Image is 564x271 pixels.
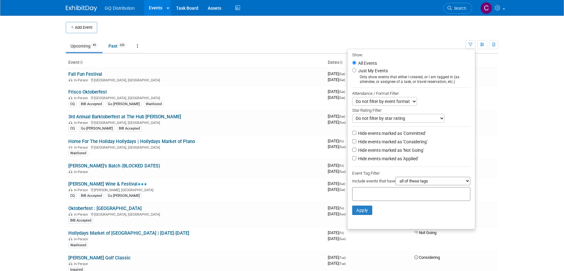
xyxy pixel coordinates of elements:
a: [PERSON_NAME] Golf Classic [68,255,131,261]
div: BIB Accepted [79,193,104,199]
div: Star Rating Filter: [352,106,470,114]
span: (Sat) [339,90,345,94]
a: 3rd Annual Barktoberfest at The Hub [PERSON_NAME] [68,114,181,120]
span: (Fri) [339,231,344,235]
span: (Fri) [339,164,344,167]
a: Hollydays Market of [GEOGRAPHIC_DATA] | [DATE]-[DATE] [68,230,189,236]
img: In-Person Event [69,121,72,124]
button: Apply [352,206,372,215]
span: In-Person [74,96,90,100]
div: BIB Accepted [79,101,104,107]
span: [DATE] [328,163,346,168]
img: In-Person Event [69,96,72,99]
label: Hide events marked as 'Committed' [357,130,426,136]
span: [DATE] [328,206,346,210]
span: - [346,114,347,119]
span: [DATE] [328,71,347,76]
div: Attendance / Format Filter: [352,90,470,97]
a: Search [443,3,472,14]
span: [DATE] [328,89,347,94]
img: In-Person Event [69,212,72,216]
span: - [346,71,347,76]
span: (Fri) [339,140,344,143]
span: 220 [118,43,126,48]
span: In-Person [74,262,90,266]
div: [GEOGRAPHIC_DATA], [GEOGRAPHIC_DATA] [68,95,323,100]
span: - [347,255,347,260]
a: Oktoberfest : [GEOGRAPHIC_DATA] [68,206,142,211]
span: - [346,89,347,94]
span: Considering [414,255,440,260]
span: (Sat) [339,115,345,118]
div: [GEOGRAPHIC_DATA], [GEOGRAPHIC_DATA] [68,77,323,82]
span: (Sun) [339,170,346,173]
span: (Sat) [339,182,345,186]
img: In-Person Event [69,262,72,265]
a: Upcoming45 [66,40,102,52]
span: [DATE] [328,212,346,216]
span: [DATE] [328,255,347,260]
span: [DATE] [328,95,345,100]
div: [GEOGRAPHIC_DATA], [GEOGRAPHIC_DATA] [68,212,323,217]
div: CQ [68,101,77,107]
div: BIB Accepted [68,218,93,223]
span: [DATE] [328,181,347,186]
div: CQ [68,126,77,131]
span: In-Person [74,146,90,150]
span: - [346,181,347,186]
span: (Tue) [339,256,346,259]
a: [PERSON_NAME] Wine & Festival [68,181,147,187]
span: In-Person [74,188,90,192]
label: Hide events marked as 'Not Going' [357,147,424,153]
span: [DATE] [328,114,347,119]
span: (Fri) [339,207,344,210]
span: In-Person [74,121,90,125]
th: Dates [325,57,412,68]
span: - [345,230,346,235]
span: [DATE] [328,187,345,192]
a: [PERSON_NAME]’s Batch (BLOCKED DATES) [68,163,160,169]
div: BIB Accepted [117,126,142,131]
div: Waitlisted [68,151,88,156]
a: Sort by Start Date [339,60,342,65]
div: Waitlisted [144,101,164,107]
div: [PERSON_NAME], [GEOGRAPHIC_DATA] [68,187,323,192]
div: CQ [68,193,77,199]
div: [GEOGRAPHIC_DATA], [GEOGRAPHIC_DATA] [68,145,323,150]
span: (Tue) [339,262,346,265]
span: In-Person [74,237,90,241]
img: ExhibitDay [66,5,97,12]
label: Hide events marked as 'Considering' [357,139,427,145]
label: Just My Events [357,68,388,74]
span: (Sun) [339,212,346,216]
span: (Sun) [339,237,346,241]
span: In-Person [74,212,90,217]
span: [DATE] [328,169,346,174]
div: Go [PERSON_NAME] [79,126,115,131]
div: Show: [352,51,470,59]
span: [DATE] [328,230,346,235]
div: Event Tag Filter: [352,170,470,177]
span: (Sun) [339,145,346,149]
img: In-Person Event [69,237,72,240]
div: Go [PERSON_NAME] [106,193,142,199]
span: - [345,163,346,168]
img: In-Person Event [69,188,72,191]
span: [DATE] [328,139,346,143]
img: In-Person Event [69,170,72,173]
span: (Sat) [339,78,345,82]
img: In-Person Event [69,78,72,81]
div: Include events that have [352,177,470,187]
span: (Sat) [339,188,345,192]
span: 45 [91,43,98,48]
span: Search [452,6,466,11]
a: Fall Fun Festival [68,71,102,77]
span: (Sat) [339,72,345,76]
span: (Sat) [339,96,345,100]
a: Sort by Event Name [80,60,83,65]
span: [DATE] [328,120,346,125]
span: [DATE] [328,236,346,241]
span: - [345,206,346,210]
label: All Events [357,61,377,65]
span: In-Person [74,78,90,82]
